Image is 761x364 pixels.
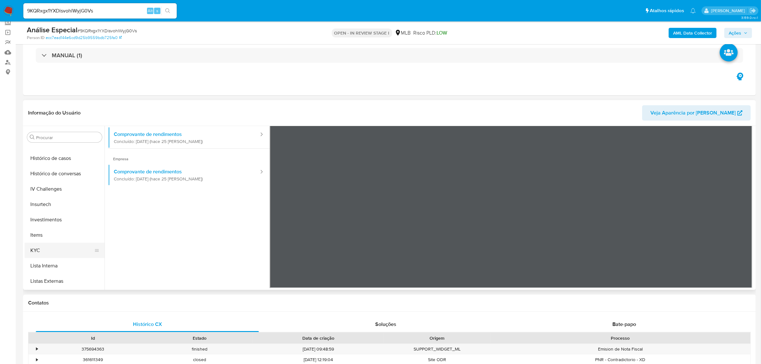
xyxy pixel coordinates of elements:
h3: MANUAL (1) [52,52,82,59]
div: MLB [395,29,411,36]
button: Lista Interna [25,258,105,273]
button: Items [25,227,105,243]
b: Análise Especial [27,25,77,35]
input: Pesquise usuários ou casos... [23,7,177,15]
div: Estado [151,335,248,341]
div: Data de criação [257,335,379,341]
div: Id [44,335,142,341]
button: KYC [25,243,99,258]
button: Ações [724,28,752,38]
span: s [156,8,158,14]
a: ecc7ead144e6cd9d25b9559bdb725fa0 [46,35,122,41]
p: OPEN - IN REVIEW STAGE I [332,28,392,37]
span: Risco PLD: [414,29,447,36]
button: Histórico de conversas [25,166,105,181]
div: • [36,357,38,363]
span: LOW [437,29,447,36]
button: Insurtech [25,197,105,212]
span: Bate-papo [612,320,636,328]
button: Veja Aparência por [PERSON_NAME] [642,105,751,121]
b: AML Data Collector [673,28,712,38]
span: # 9KQRxgx1YXDisvohlWyjG0Vs [77,28,137,34]
div: • [36,346,38,352]
div: [DATE] 09:48:59 [253,344,384,354]
span: Ações [729,28,741,38]
button: AML Data Collector [669,28,717,38]
button: Procurar [30,135,35,140]
div: Processo [495,335,746,341]
div: Emision de Nota Fiscal [490,344,750,354]
div: 375694363 [40,344,146,354]
a: Notificações [690,8,696,13]
button: Marcas AML [25,289,105,304]
span: Soluções [375,320,396,328]
input: Procurar [36,135,99,140]
h1: Contatos [28,300,751,306]
a: Sair [749,7,756,14]
button: Histórico de casos [25,151,105,166]
button: Listas Externas [25,273,105,289]
b: Person ID [27,35,44,41]
h1: Informação do Usuário [28,110,81,116]
span: Atalhos rápidos [650,7,684,14]
div: finished [146,344,252,354]
p: laisa.felismino@mercadolivre.com [711,8,747,14]
button: search-icon [161,6,174,15]
button: IV Challenges [25,181,105,197]
span: Veja Aparência por [PERSON_NAME] [650,105,736,121]
button: Investimentos [25,212,105,227]
div: Origem [388,335,486,341]
span: Histórico CX [133,320,162,328]
span: 3.159.0-rc-1 [741,15,758,20]
span: Alt [148,8,153,14]
div: MANUAL (1) [36,48,743,63]
div: SUPPORT_WIDGET_ML [384,344,490,354]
